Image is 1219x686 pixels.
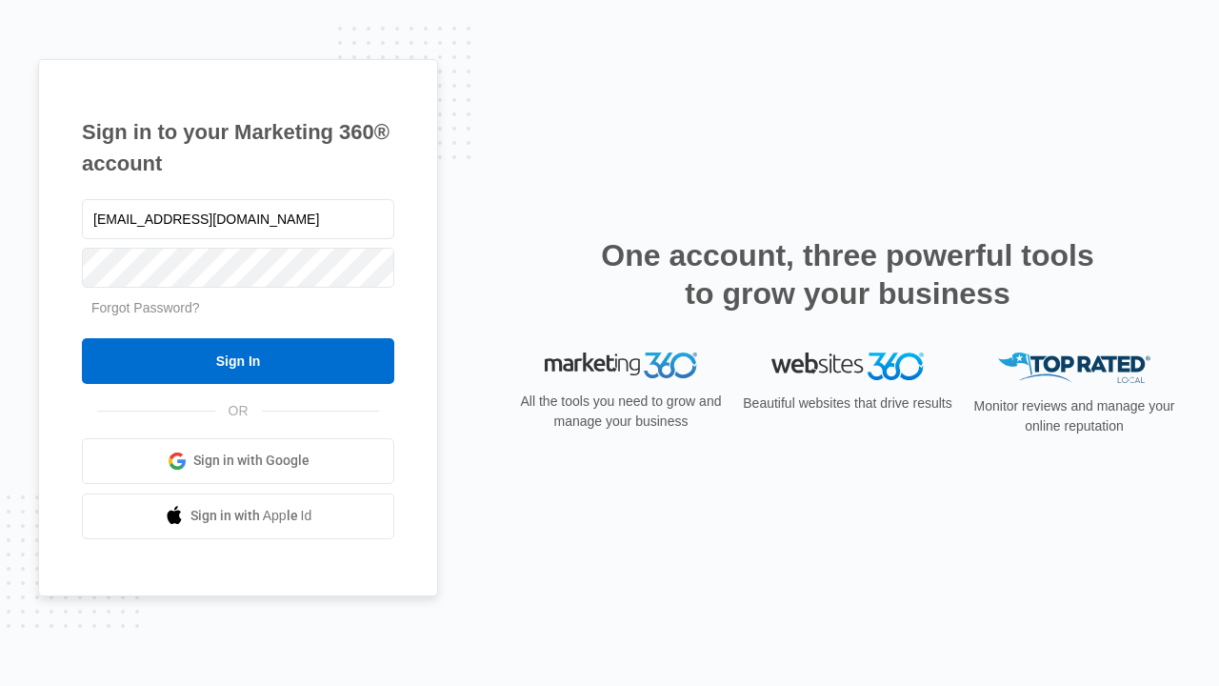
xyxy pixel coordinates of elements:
[998,353,1150,384] img: Top Rated Local
[595,236,1100,313] h2: One account, three powerful tools to grow your business
[968,396,1181,436] p: Monitor reviews and manage your online reputation
[82,116,394,179] h1: Sign in to your Marketing 360® account
[82,199,394,239] input: Email
[91,300,200,315] a: Forgot Password?
[741,393,954,414] p: Beautiful websites that drive results
[545,353,697,379] img: Marketing 360
[82,438,394,484] a: Sign in with Google
[193,451,310,471] span: Sign in with Google
[771,353,924,380] img: Websites 360
[190,506,312,526] span: Sign in with Apple Id
[82,494,394,539] a: Sign in with Apple Id
[514,392,728,432] p: All the tools you need to grow and manage your business
[215,401,262,421] span: OR
[82,338,394,384] input: Sign In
